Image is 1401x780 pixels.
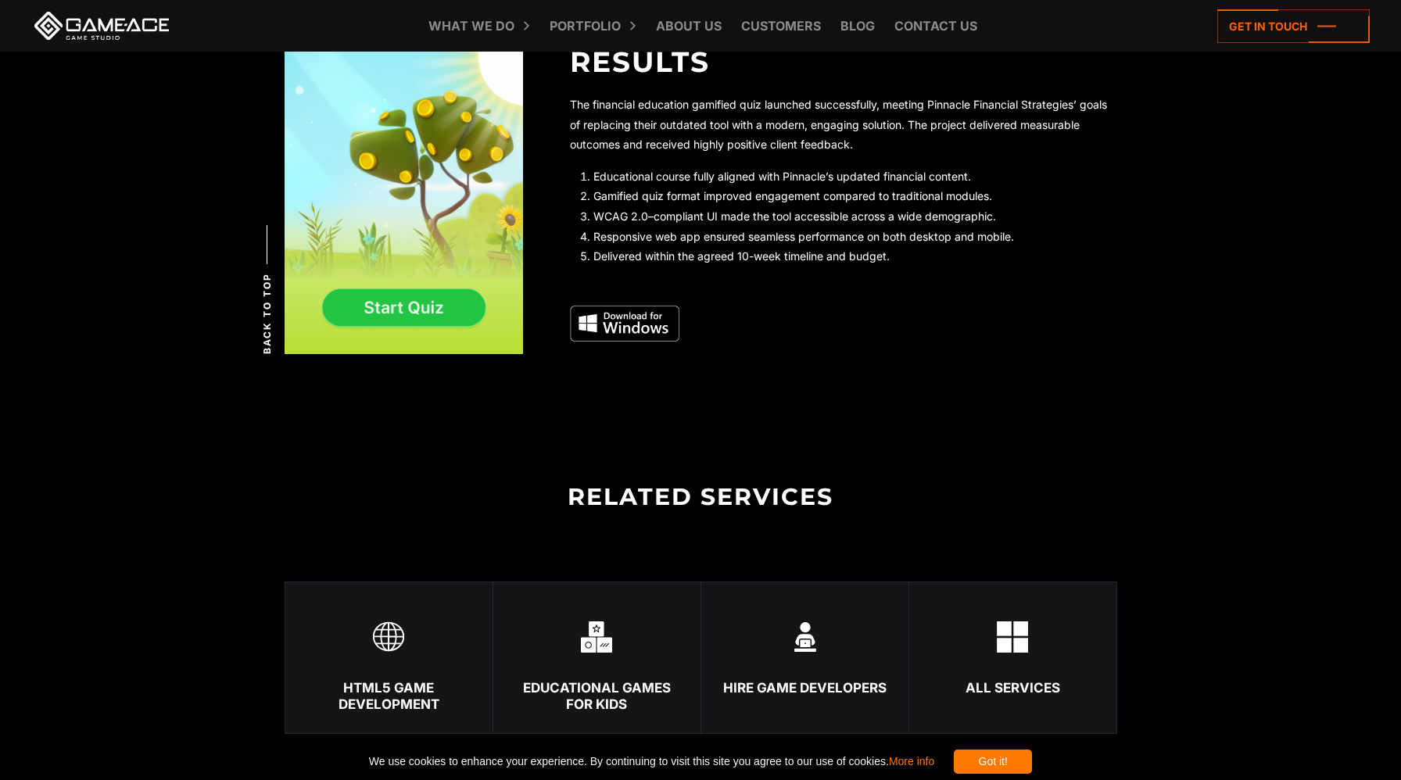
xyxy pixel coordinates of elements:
img: HTML5 Game Development [373,621,404,653]
img: Hire Game Developers [790,621,821,653]
h2: Related Services [285,417,1117,550]
a: All services [908,581,1116,734]
div: Got it! [954,750,1032,774]
div: Hire Game Developers [701,680,908,696]
li: Delivered within the agreed 10-week timeline and budget. [593,246,1117,267]
img: Financial garden results [285,45,523,355]
span: We use cookies to enhance your experience. By continuing to visit this site you agree to our use ... [369,750,934,774]
a: Educational Games for Kids [493,581,700,734]
div: All services [909,680,1116,696]
a: More info [889,755,934,767]
a: Hire Game Developers [700,581,908,734]
a: HTML5 Game Development [285,581,493,734]
div: Educational Games for Kids [493,680,700,712]
span: Back to top [260,273,274,354]
img: Microsoft Store [570,306,679,342]
img: Educationl Games for Kids [581,621,612,653]
img: Game development services [997,621,1028,653]
h2: Results [570,45,1117,79]
div: HTML5 Game Development [285,680,493,712]
li: Gamified quiz format improved engagement compared to traditional modules. [593,186,1117,206]
p: The financial education gamified quiz launched successfully, meeting Pinnacle Financial Strategie... [570,95,1117,155]
li: WCAG 2.0–compliant UI made the tool accessible across a wide demographic. [593,206,1117,227]
li: Educational course fully aligned with Pinnacle’s updated financial content. [593,166,1117,187]
a: Get in touch [1217,9,1370,43]
li: Responsive web app ensured seamless performance on both desktop and mobile. [593,227,1117,247]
